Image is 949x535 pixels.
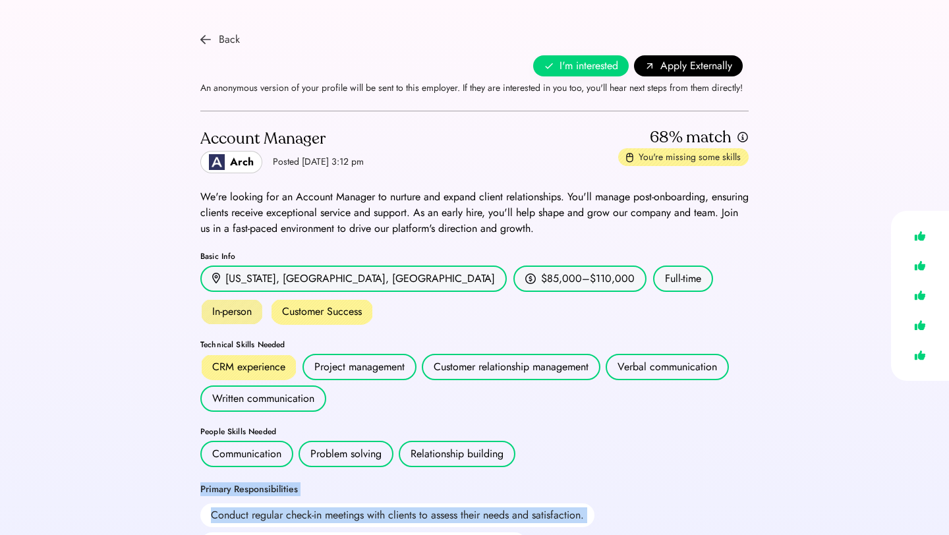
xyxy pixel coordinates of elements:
[200,252,749,260] div: Basic Info
[212,359,285,375] div: CRM experience
[525,273,536,285] img: money.svg
[660,58,732,74] span: Apply Externally
[270,298,374,325] div: Customer Success
[618,359,717,375] div: Verbal communication
[737,131,749,144] img: info.svg
[314,359,405,375] div: Project management
[212,446,281,462] div: Communication
[310,446,382,462] div: Problem solving
[200,298,264,325] div: In-person
[212,273,220,284] img: location.svg
[230,154,254,170] div: Arch
[200,189,749,237] div: We're looking for an Account Manager to nurture and expand client relationships. You'll manage po...
[434,359,589,375] div: Customer relationship management
[911,227,929,246] img: like.svg
[200,34,211,45] img: arrow-back.svg
[634,55,743,76] button: Apply Externally
[911,346,929,365] img: like.svg
[200,503,594,527] div: Conduct regular check-in meetings with clients to assess their needs and satisfaction.
[225,271,495,287] div: [US_STATE], [GEOGRAPHIC_DATA], [GEOGRAPHIC_DATA]
[541,271,635,287] div: $85,000–$110,000
[209,154,225,170] img: Logo_Blue_1.png
[200,428,749,436] div: People Skills Needed
[533,55,629,76] button: I'm interested
[200,128,364,150] div: Account Manager
[639,151,741,164] div: You're missing some skills
[411,446,503,462] div: Relationship building
[650,127,732,148] div: 68% match
[560,58,618,74] span: I'm interested
[911,316,929,335] img: like.svg
[911,286,929,305] img: like.svg
[200,483,298,496] div: Primary Responsibilities
[212,391,314,407] div: Written communication
[200,341,749,349] div: Technical Skills Needed
[911,256,929,275] img: like.svg
[626,152,633,163] img: missing-skills.svg
[273,155,364,169] div: Posted [DATE] 3:12 pm
[653,266,713,292] div: Full-time
[200,76,743,95] div: An anonymous version of your profile will be sent to this employer. If they are interested in you...
[219,32,240,47] div: Back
